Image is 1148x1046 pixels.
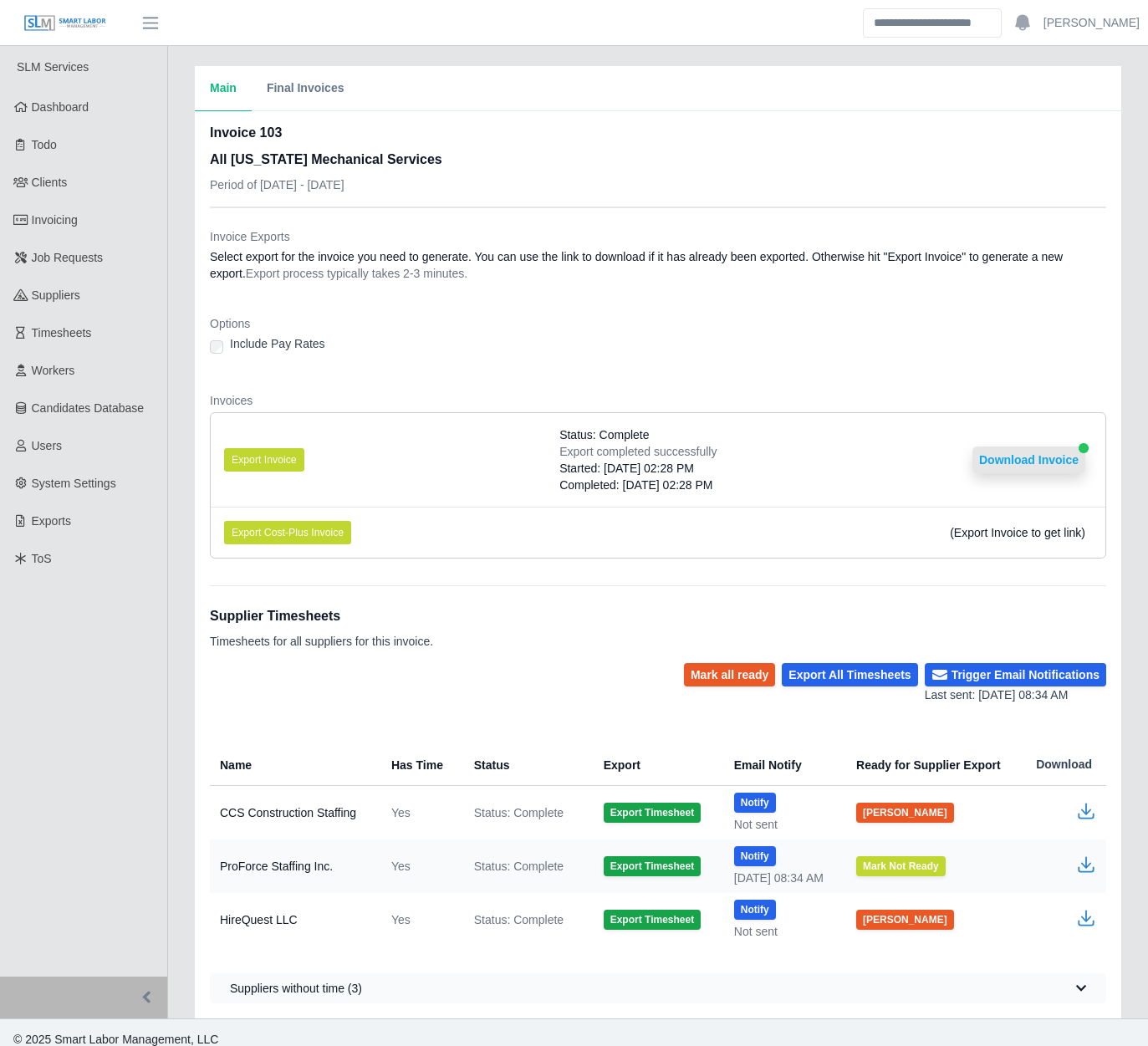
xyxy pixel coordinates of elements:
[734,923,829,940] div: Not sent
[32,477,116,490] span: System Settings
[195,66,252,111] button: Main
[1023,744,1106,786] th: Download
[210,839,378,893] td: ProForce Staffing Inc.
[210,248,1106,282] dd: Select export for the invoice you need to generate. You can use the link to download if it has al...
[604,803,701,823] button: Export Timesheet
[378,893,461,947] td: Yes
[32,401,145,415] span: Candidates Database
[559,460,717,477] div: Started: [DATE] 02:28 PM
[734,870,829,886] div: [DATE] 08:34 AM
[474,858,564,875] span: Status: Complete
[972,453,1085,467] a: Download Invoice
[210,392,1106,409] dt: Invoices
[559,426,649,443] span: Status: Complete
[32,213,78,227] span: Invoicing
[474,804,564,821] span: Status: Complete
[843,744,1023,786] th: Ready for Supplier Export
[972,446,1085,473] button: Download Invoice
[210,633,433,650] p: Timesheets for all suppliers for this invoice.
[378,839,461,893] td: Yes
[734,816,829,833] div: Not sent
[782,663,917,686] button: Export All Timesheets
[604,856,701,876] button: Export Timesheet
[23,14,107,33] img: SLM Logo
[17,60,89,74] span: SLM Services
[210,150,442,170] h3: All [US_STATE] Mechanical Services
[604,910,701,930] button: Export Timesheet
[210,744,378,786] th: Name
[1043,14,1140,32] a: [PERSON_NAME]
[559,443,717,460] div: Export completed successfully
[32,364,75,377] span: Workers
[461,744,590,786] th: Status
[734,846,776,866] button: Notify
[210,786,378,840] td: CCS Construction Staffing
[925,663,1106,686] button: Trigger Email Notifications
[32,100,89,114] span: Dashboard
[224,521,351,544] button: Export Cost-Plus Invoice
[210,176,442,193] p: Period of [DATE] - [DATE]
[856,803,954,823] button: [PERSON_NAME]
[210,228,1106,245] dt: Invoice Exports
[230,980,362,997] span: Suppliers without time (3)
[32,326,92,339] span: Timesheets
[378,744,461,786] th: Has Time
[863,8,1002,38] input: Search
[13,1033,218,1046] span: © 2025 Smart Labor Management, LLC
[734,900,776,920] button: Notify
[252,66,360,111] button: Final Invoices
[210,606,433,626] h1: Supplier Timesheets
[378,786,461,840] td: Yes
[32,176,68,189] span: Clients
[210,123,442,143] h2: Invoice 103
[474,911,564,928] span: Status: Complete
[230,335,325,352] label: Include Pay Rates
[856,856,946,876] button: Mark Not Ready
[210,893,378,947] td: HireQuest LLC
[559,477,717,493] div: Completed: [DATE] 02:28 PM
[856,910,954,930] button: [PERSON_NAME]
[32,552,52,565] span: ToS
[32,251,104,264] span: Job Requests
[32,288,80,302] span: Suppliers
[590,744,721,786] th: Export
[721,744,843,786] th: Email Notify
[224,448,304,472] button: Export Invoice
[734,793,776,813] button: Notify
[210,315,1106,332] dt: Options
[32,514,71,528] span: Exports
[246,267,467,280] span: Export process typically takes 2-3 minutes.
[210,973,1106,1003] button: Suppliers without time (3)
[32,439,63,452] span: Users
[950,526,1085,539] span: (Export Invoice to get link)
[684,663,775,686] button: Mark all ready
[925,686,1106,704] div: Last sent: [DATE] 08:34 AM
[32,138,57,151] span: Todo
